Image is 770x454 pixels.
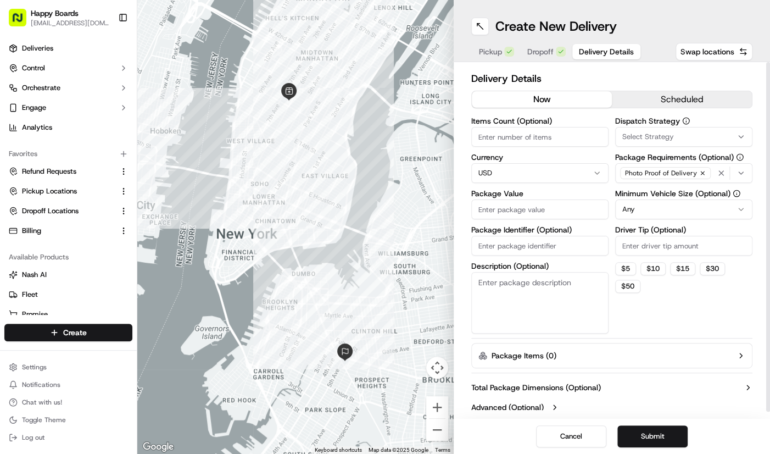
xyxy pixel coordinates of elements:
span: API Documentation [104,245,176,256]
span: Toggle Theme [22,416,66,424]
span: Pickup Locations [22,186,77,196]
button: Create [4,324,132,341]
button: Promise [4,306,132,323]
button: scheduled [612,91,752,108]
button: Settings [4,359,132,375]
input: Got a question? Start typing here... [29,70,198,82]
h2: Delivery Details [471,71,752,86]
button: Dropoff Locations [4,202,132,220]
label: Package Items ( 0 ) [492,350,556,361]
button: [EMAIL_ADDRESS][DOMAIN_NAME] [31,19,109,27]
div: 💻 [93,246,102,255]
button: Zoom in [426,396,448,418]
label: Package Identifier (Optional) [471,226,609,234]
button: Map camera controls [426,357,448,379]
span: [PERSON_NAME] [PERSON_NAME] [34,200,146,208]
span: Select Strategy [622,132,674,142]
label: Minimum Vehicle Size (Optional) [615,190,752,197]
button: Package Items (0) [471,343,752,368]
label: Driver Tip (Optional) [615,226,752,234]
button: Fleet [4,286,132,303]
div: Start new chat [49,104,180,115]
label: Total Package Dimensions (Optional) [471,382,601,393]
a: Terms (opens in new tab) [435,447,450,453]
a: Deliveries [4,40,132,57]
a: Analytics [4,119,132,136]
label: Advanced (Optional) [471,402,544,413]
button: $5 [615,262,636,275]
button: $10 [640,262,666,275]
div: We're available if you need us! [49,115,151,124]
span: Nash AI [22,270,47,280]
label: Dispatch Strategy [615,117,752,125]
button: $30 [700,262,725,275]
span: Refund Requests [22,167,76,176]
span: Delivery Details [579,46,634,57]
div: Favorites [4,145,132,163]
a: Dropoff Locations [9,206,115,216]
button: Package Requirements (Optional) [736,153,744,161]
button: Swap locations [676,43,752,60]
button: Chat with us! [4,395,132,410]
button: Photo Proof of Delivery [615,163,752,183]
a: Open this area in Google Maps (opens a new window) [140,440,176,454]
button: Zoom out [426,419,448,441]
a: Pickup Locations [9,186,115,196]
button: Total Package Dimensions (Optional) [471,382,752,393]
span: Control [22,63,45,73]
span: Notifications [22,380,60,389]
a: 📗Knowledge Base [7,241,88,261]
a: Nash AI [9,270,128,280]
img: Nash [11,10,33,32]
span: • [148,200,152,208]
img: Joana Marie Avellanoza [11,159,29,177]
a: Promise [9,309,128,319]
span: [DATE] [154,170,176,179]
span: Photo Proof of Delivery [625,169,697,178]
button: Nash AI [4,266,132,284]
label: Currency [471,153,609,161]
button: now [472,91,612,108]
div: 📗 [11,246,20,255]
span: Happy Boards [31,8,79,19]
span: Swap locations [680,46,734,57]
img: Google [140,440,176,454]
span: Create [63,327,87,338]
button: Billing [4,222,132,240]
a: Billing [9,226,115,236]
span: Promise [22,309,48,319]
button: Keyboard shortcuts [315,446,362,454]
span: Dropoff [527,46,554,57]
a: Refund Requests [9,167,115,176]
a: Powered byPylon [77,272,133,280]
button: See all [170,140,200,153]
span: Deliveries [22,43,53,53]
button: Pickup Locations [4,182,132,200]
input: Enter number of items [471,127,609,147]
label: Description (Optional) [471,262,609,270]
span: [DATE] [154,200,176,208]
a: 💻API Documentation [88,241,181,261]
span: Knowledge Base [22,245,84,256]
div: Available Products [4,248,132,266]
div: Past conversations [11,142,74,151]
button: $15 [670,262,695,275]
span: Pylon [109,272,133,280]
button: Orchestrate [4,79,132,97]
span: Dropoff Locations [22,206,79,216]
span: Fleet [22,290,38,300]
img: 1736555255976-a54dd68f-1ca7-489b-9aae-adbdc363a1c4 [22,200,31,209]
button: Toggle Theme [4,412,132,428]
span: Engage [22,103,46,113]
button: Start new chat [187,108,200,121]
input: Enter driver tip amount [615,236,752,256]
img: 1736555255976-a54dd68f-1ca7-489b-9aae-adbdc363a1c4 [11,104,31,124]
button: Minimum Vehicle Size (Optional) [733,190,740,197]
a: Fleet [9,290,128,300]
button: Control [4,59,132,77]
button: Engage [4,99,132,117]
button: Cancel [536,425,606,447]
label: Items Count (Optional) [471,117,609,125]
button: Refund Requests [4,163,132,180]
span: Pickup [479,46,502,57]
